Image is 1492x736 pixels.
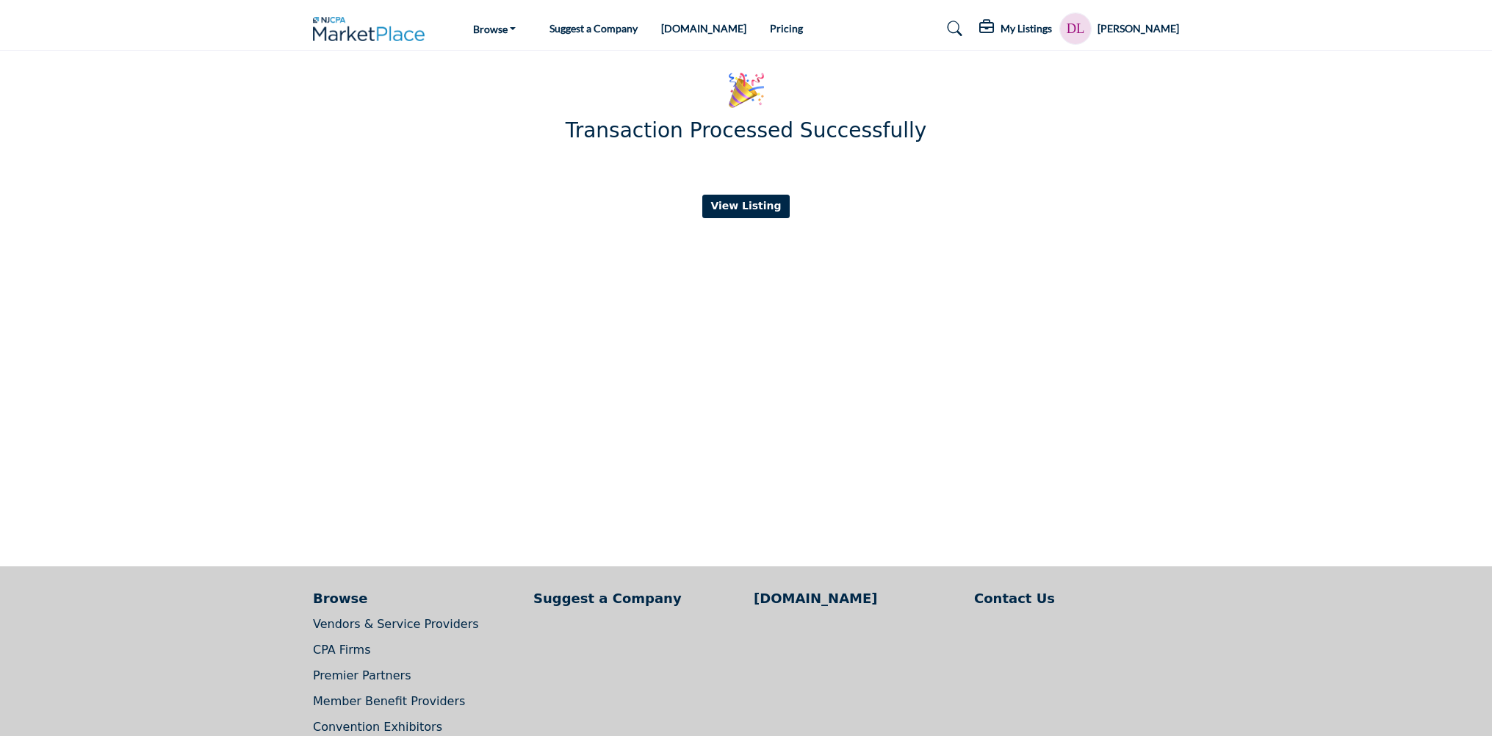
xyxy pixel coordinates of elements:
a: Member Benefit Providers [313,694,465,708]
div: My Listings [979,20,1052,37]
a: Browse [313,588,518,608]
a: [DOMAIN_NAME] [661,22,746,35]
a: Pricing [770,22,803,35]
button: Show hide supplier dropdown [1059,12,1092,45]
img: Site Logo [313,17,432,41]
button: View Listing [702,195,790,218]
a: [DOMAIN_NAME] [754,588,959,608]
a: Suggest a Company [533,588,738,608]
a: Browse [463,18,527,39]
a: Suggest a Company [549,22,638,35]
a: Convention Exhibitors [313,720,442,734]
a: Vendors & Service Providers [313,617,479,631]
a: Premier Partners [313,668,411,682]
a: Contact Us [974,588,1179,608]
h5: My Listings [1001,22,1052,35]
img: thank%20you.svg [729,73,764,108]
a: CPA Firms [313,643,371,657]
a: Search [933,17,972,40]
h5: [PERSON_NAME] [1098,21,1179,36]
